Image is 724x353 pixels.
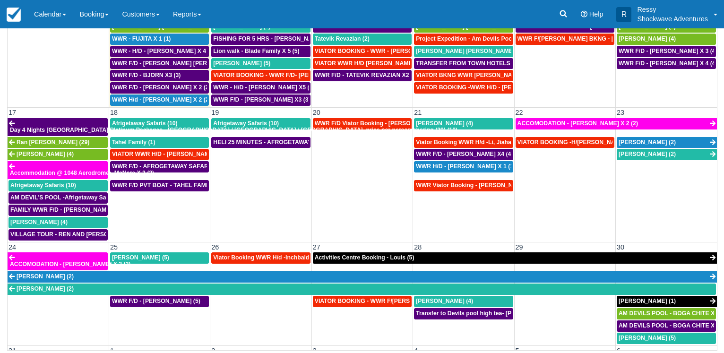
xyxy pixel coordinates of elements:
a: Afrigetaway Safaris (10) [211,118,310,129]
span: 29 [515,243,524,251]
span: [PERSON_NAME] (2) [619,139,676,146]
a: VILLAGE TOUR - REN AND [PERSON_NAME] X4 (4) [9,229,108,241]
span: WWR F/D - [PERSON_NAME] [PERSON_NAME] X1 (1) [112,60,259,67]
span: 20 [312,109,321,116]
span: VILLAGE TOUR - REN AND [PERSON_NAME] X4 (4) [10,231,152,238]
span: Ran [PERSON_NAME] (29) [17,139,89,146]
span: Viator Booking WWR H/d -Inchbald [PERSON_NAME] X 4 (4) [213,254,378,261]
span: Afrigetaway Safaris (10) [112,120,178,127]
i: Help [581,11,587,17]
span: WWR AND GORGE HIKE - [PERSON_NAME] AND [PERSON_NAME] 4 (4) [517,23,716,30]
a: HELI 25 MINUTES - AFROGETAWAY SAFARIS X5 (5) [211,137,310,148]
span: 18 [109,109,119,116]
span: [PERSON_NAME] (4) [416,120,473,127]
span: [PERSON_NAME] (2) [213,23,270,30]
span: WWR F/D - [PERSON_NAME] X 3 (4) [619,48,717,54]
a: [PERSON_NAME] (2) [8,271,717,283]
span: WWR H/D - [PERSON_NAME] X 1 (1) [416,163,515,170]
a: WWR H/d - [PERSON_NAME] X 2 (2) [110,95,209,106]
a: [PERSON_NAME] (4) [414,296,513,307]
a: WWR - H/D - [PERSON_NAME] X5 (5) [211,82,310,94]
a: Ran [PERSON_NAME] (29) [8,137,108,148]
a: [PERSON_NAME] (4) [8,149,108,160]
a: AM DEVILS POOL - BOGA CHITE X 1 (1) [617,308,716,319]
span: WWR F/D Viator Booking - [PERSON_NAME] X1 (1) [315,120,454,127]
span: 28 [413,243,422,251]
a: FAMILY WWR F/D - [PERSON_NAME] X4 (4) [9,205,108,216]
a: Afrigetaway Safaris (10) [110,118,209,129]
span: VIATOR BKNG WWR [PERSON_NAME] 2 (1) [416,72,536,78]
a: Project Expedition - Am Devils Pool- [PERSON_NAME] X 2 (2) [414,34,513,45]
span: 21 [413,109,422,116]
a: Accommodation @ 1048 Aerodrome - MaNare X 2 (2) [8,161,108,179]
span: VIATOR WWR H/D [PERSON_NAME] 1 (1) [315,60,428,67]
a: WWR - H/D - [PERSON_NAME] X 4 (4) [110,46,209,57]
span: TRANSFER FROM TOWN HOTELS TO VFA - [PERSON_NAME] [PERSON_NAME] X2 (2) [416,60,654,67]
span: 17 [8,109,17,116]
a: [PERSON_NAME] (2) [8,284,716,295]
span: Afrigetaway Safaris (10) [213,120,279,127]
a: WWR F/D - BJORN X3 (3) [110,70,209,81]
a: WWR - FUJITA X 1 (1) [110,34,209,45]
p: Shockwave Adventures [637,14,708,24]
span: [PERSON_NAME] (4) [619,35,676,42]
span: WWR F/D - [PERSON_NAME] (5) [112,298,200,304]
a: Day 4 Nights [GEOGRAPHIC_DATA] Platinum Packages - [GEOGRAPHIC_DATA] / [GEOGRAPHIC_DATA] / [GEOGR... [8,118,108,136]
a: AM DEVILS POOL - BOGA CHITE X 1 (1) [617,320,716,332]
a: WWR F/D - TATEVIK REVAZIAN X2 (2) [313,70,412,81]
span: WWR F/D - BJORN X3 (3) [112,72,181,78]
a: ACCOMODATION - [PERSON_NAME] X 2 (2) [8,252,108,270]
span: Accommodation @ 1048 Aerodrome - MaNare X 2 (2) [10,170,154,176]
a: WWR F/D - AFROGETAWAY SAFARIS X5 (5) [110,161,209,172]
a: WWR F/D - [PERSON_NAME] X 4 (4) [617,58,716,69]
span: [PERSON_NAME] (2) [17,285,74,292]
a: VIATOR WWR H/D - [PERSON_NAME] 3 (3) [110,149,209,160]
span: WWR H/d - [PERSON_NAME] X 2 (2) [112,96,211,103]
span: ACCOMODATION - [PERSON_NAME] X 2 (2) [10,261,130,267]
span: 26 [210,243,220,251]
a: Transfer to Devils pool high tea- [PERSON_NAME] X4 (4) [414,308,513,319]
span: Tahel Family (1) [112,139,155,146]
a: VIATOR BOOKING - WWR F/D- [PERSON_NAME] 2 (2) [211,70,310,81]
a: WWR F/D Viator Booking - [PERSON_NAME] X1 (1) [313,118,412,129]
a: Tatevik Revazian (2) [313,34,412,45]
span: VIATOR BOOKING - WWR F/D- [PERSON_NAME] 2 (2) [213,72,361,78]
a: [PERSON_NAME] (2) [617,137,717,148]
span: VIATOR WWR H/D - [PERSON_NAME] 3 (3) [112,151,229,157]
a: [PERSON_NAME] (5) [110,252,209,264]
a: [PERSON_NAME] (1) [617,296,717,307]
a: VIATOR BKNG WWR [PERSON_NAME] 2 (1) [414,70,513,81]
a: [PERSON_NAME] (5) [211,58,310,69]
a: WWR F/D - [PERSON_NAME] (5) [110,296,209,307]
a: VIATOR BOOKING - WWR F/[PERSON_NAME], [PERSON_NAME] 4 (4) [313,296,412,307]
span: [PERSON_NAME] (5) [619,335,676,341]
span: WWR - H/D - [PERSON_NAME] X 4 (4) [112,48,215,54]
span: AM DEVIL'S POOL -Afrigetaway Safaris X5 (5) [10,194,136,201]
span: [PERSON_NAME] (4) [17,151,74,157]
a: Tahel Family (1) [110,137,209,148]
a: WWR F/D - [PERSON_NAME] X 3 (4) [617,46,716,57]
a: WWR F/D - [PERSON_NAME] X 2 (2) [110,82,209,94]
a: AM DEVIL'S POOL -Afrigetaway Safaris X5 (5) [9,192,108,204]
span: WWR F/D - [PERSON_NAME] X 2 (2) [112,84,211,91]
a: TRANSFER FROM TOWN HOTELS TO VFA - [PERSON_NAME] [PERSON_NAME] X2 (2) [414,58,513,69]
span: 30 [616,243,625,251]
span: Project Expedition - Am Devils Pool- [PERSON_NAME] X 2 (2) [416,35,585,42]
a: [PERSON_NAME] (4) [9,217,108,228]
span: VIATOR BOOKING - WWR - [PERSON_NAME] 2 (2) [315,48,453,54]
span: 19 [210,109,220,116]
a: WWR F/[PERSON_NAME] BKNG - [PERSON_NAME] [PERSON_NAME] X1 (1) [516,34,614,45]
a: WWR Viator Booking - [PERSON_NAME] X1 (1) [414,180,513,191]
a: Viator Booking WWR H/d -Li, Jiahao X 2 (2) [414,137,513,148]
span: [PERSON_NAME] (4) [10,219,68,225]
span: FAMILY WWR F/D - [PERSON_NAME] X4 (4) [10,207,129,213]
img: checkfront-main-nav-mini-logo.png [7,8,21,22]
span: WWR - FUJITA X 1 (1) [112,35,171,42]
span: [PERSON_NAME] [PERSON_NAME] (5) [112,23,219,30]
span: WWR Viator Booking - [PERSON_NAME] X1 (1) [416,182,544,189]
a: [PERSON_NAME] (4) [617,34,716,45]
a: Lion walk - Blade Family X 5 (5) [211,46,310,57]
span: VIATOR BOOKING - WWR F/[PERSON_NAME], [PERSON_NAME] 4 (4) [315,298,506,304]
span: Help [589,10,603,18]
span: Tatevik Revazian (2) [315,35,370,42]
